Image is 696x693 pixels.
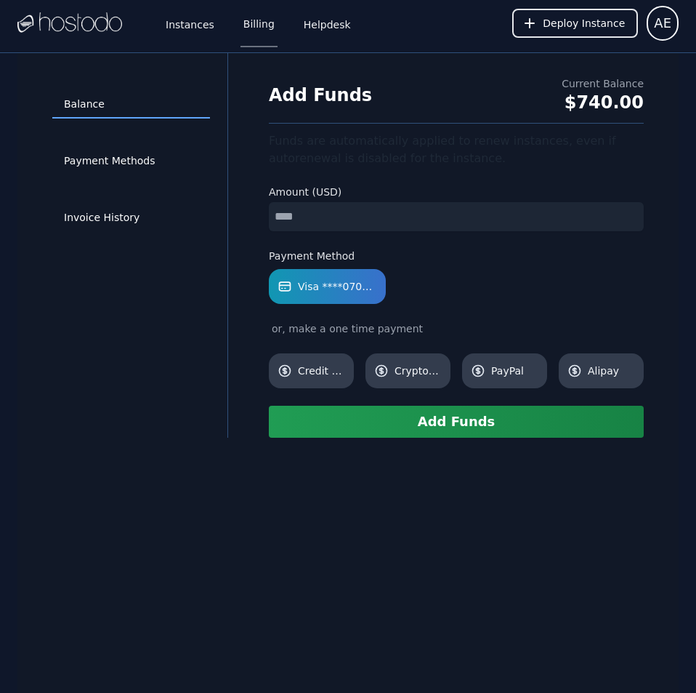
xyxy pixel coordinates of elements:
div: or, make a one time payment [269,321,644,336]
label: Payment Method [269,249,644,263]
h1: Add Funds [269,84,372,107]
button: Deploy Instance [512,9,638,38]
span: Deploy Instance [543,16,625,31]
span: Alipay [588,364,635,378]
span: Credit Card [298,364,345,378]
a: Invoice History [52,204,210,232]
span: AE [654,13,671,33]
a: Payment Methods [52,148,210,175]
div: Current Balance [562,76,644,91]
span: Visa ****0703 [Default] [298,279,377,294]
div: Funds are automatically applied to renew instances, even if autorenewal is disabled for the insta... [269,132,644,167]
button: Add Funds [269,406,644,438]
span: PayPal [491,364,538,378]
span: Cryptocurrency [394,364,442,378]
div: $740.00 [562,91,644,114]
img: Logo [17,12,122,34]
a: Balance [52,91,210,119]
button: User menu [647,6,679,41]
label: Amount (USD) [269,185,644,199]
